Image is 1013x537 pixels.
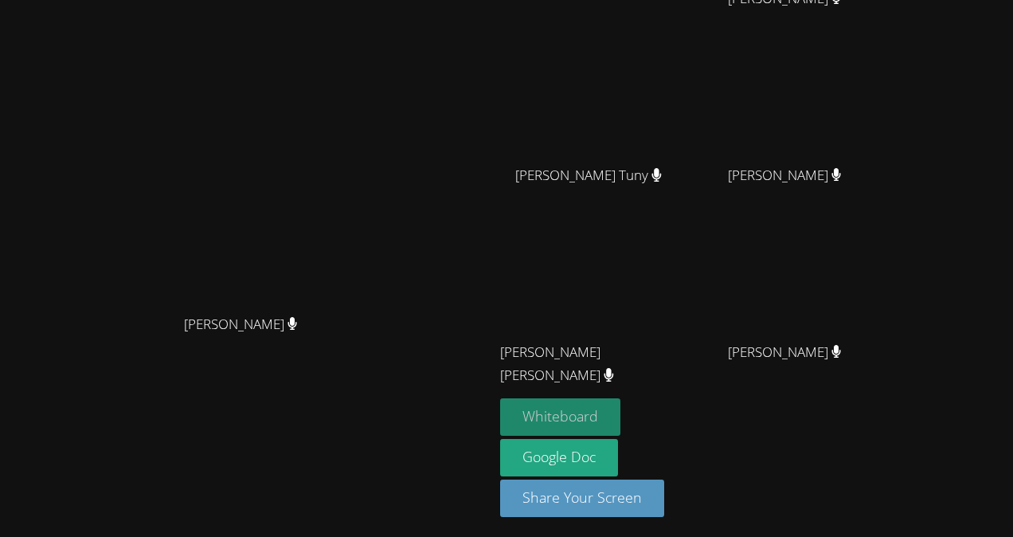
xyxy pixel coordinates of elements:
[500,480,664,517] button: Share Your Screen
[500,341,677,387] span: [PERSON_NAME] [PERSON_NAME]
[500,398,620,436] button: Whiteboard
[728,164,842,187] span: [PERSON_NAME]
[728,341,842,364] span: [PERSON_NAME]
[184,313,298,336] span: [PERSON_NAME]
[500,439,618,476] a: Google Doc
[515,164,662,187] span: [PERSON_NAME] Tuny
